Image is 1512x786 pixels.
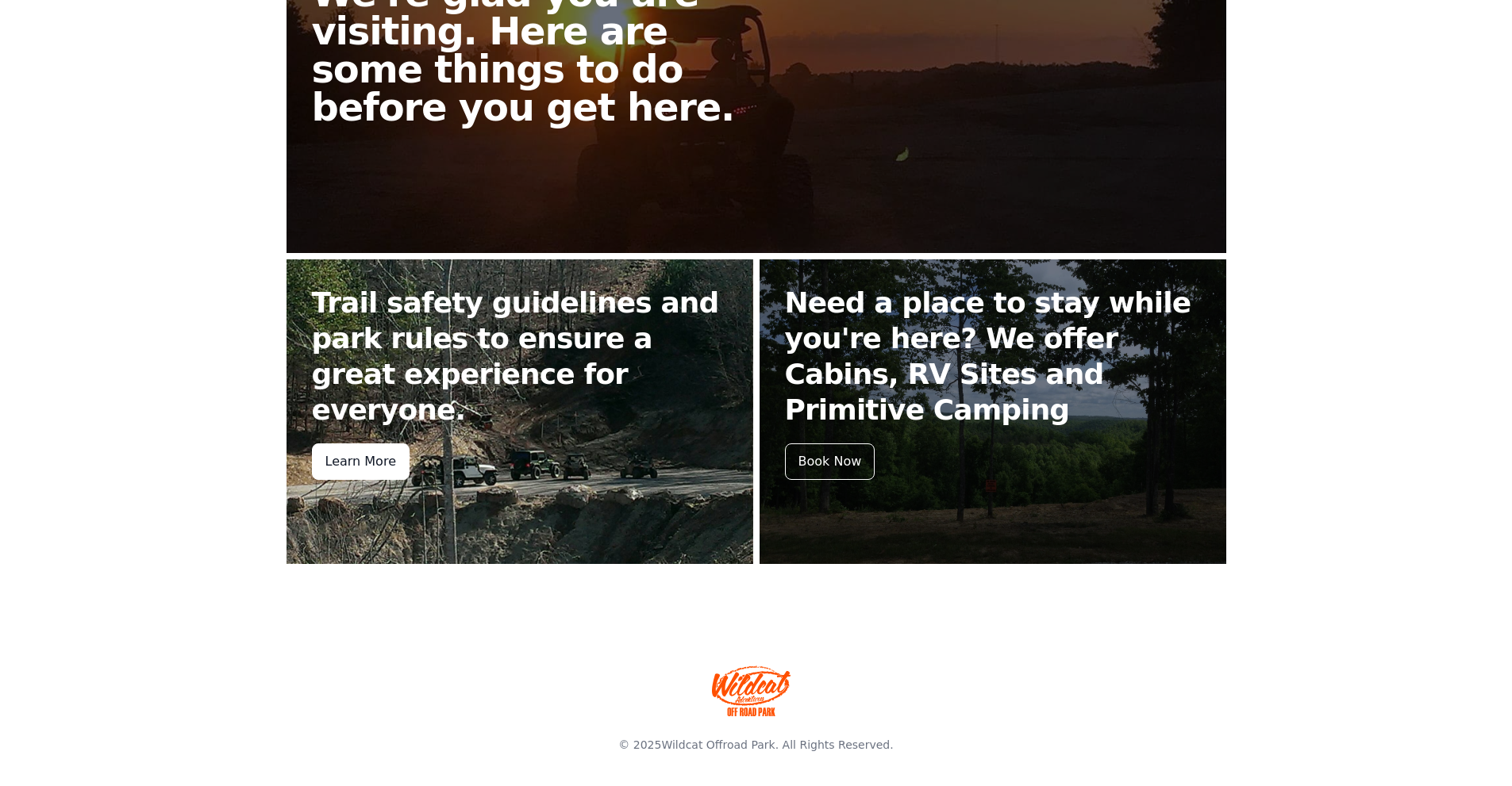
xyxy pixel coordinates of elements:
[760,259,1226,564] a: Need a place to stay while you're here? We offer Cabins, RV Sites and Primitive Camping Book Now
[785,443,875,480] div: Book Now
[785,285,1201,428] h2: Need a place to stay while you're here? We offer Cabins, RV Sites and Primitive Camping
[312,285,728,428] h2: Trail safety guidelines and park rules to ensure a great experience for everyone.
[661,738,775,751] a: Wildcat Offroad Park
[712,665,791,716] img: Wildcat Offroad park
[312,443,410,480] div: Learn More
[618,738,893,751] span: © 2025 . All Rights Reserved.
[287,259,753,564] a: Trail safety guidelines and park rules to ensure a great experience for everyone. Learn More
